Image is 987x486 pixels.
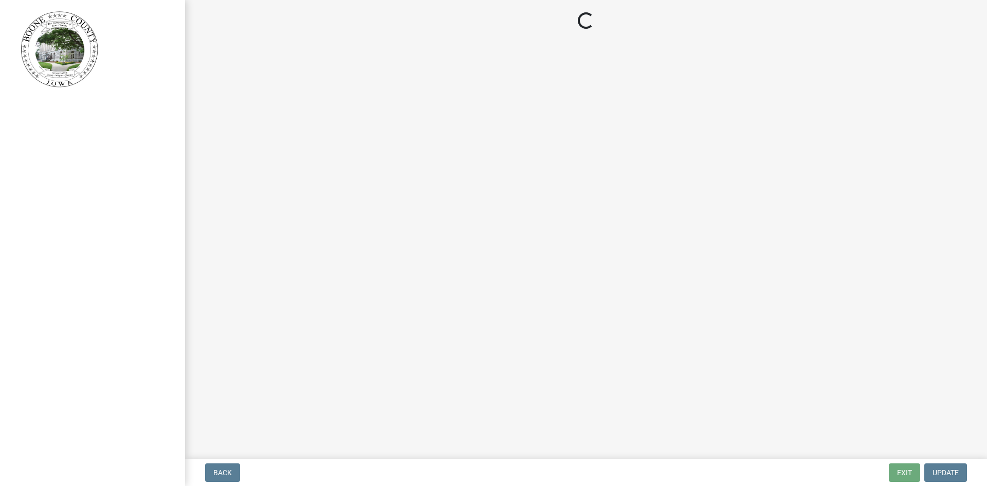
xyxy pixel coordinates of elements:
button: Back [205,463,240,482]
img: Boone County, Iowa [21,11,99,88]
span: Update [933,469,959,477]
span: Back [213,469,232,477]
button: Exit [889,463,920,482]
button: Update [924,463,967,482]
